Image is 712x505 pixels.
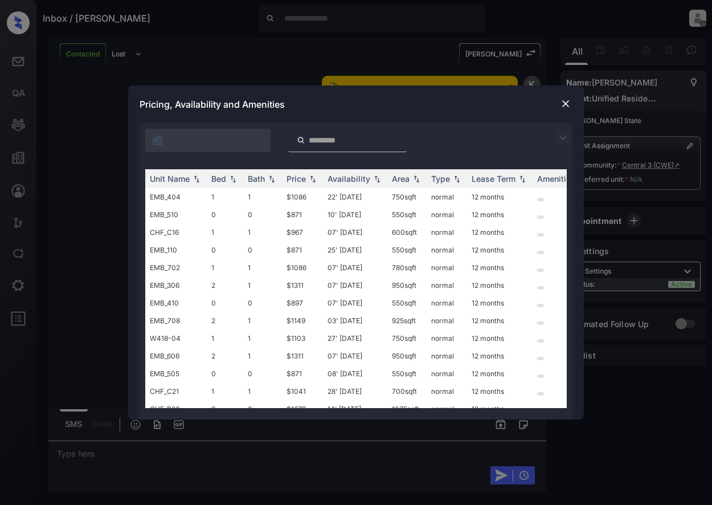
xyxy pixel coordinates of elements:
[282,329,323,347] td: $1103
[150,174,190,184] div: Unit Name
[145,206,207,223] td: EMB_510
[323,382,387,400] td: 28' [DATE]
[243,365,282,382] td: 0
[387,365,427,382] td: 550 sqft
[128,85,584,123] div: Pricing, Availability and Amenities
[243,206,282,223] td: 0
[387,188,427,206] td: 750 sqft
[282,294,323,312] td: $897
[323,312,387,329] td: 03' [DATE]
[243,294,282,312] td: 0
[207,365,243,382] td: 0
[427,259,467,276] td: normal
[371,175,383,183] img: sorting
[282,382,323,400] td: $1041
[411,175,422,183] img: sorting
[467,259,533,276] td: 12 months
[467,206,533,223] td: 12 months
[145,223,207,241] td: CHF_C16
[517,175,528,183] img: sorting
[323,347,387,365] td: 07' [DATE]
[427,223,467,241] td: normal
[427,241,467,259] td: normal
[207,259,243,276] td: 1
[282,188,323,206] td: $1086
[243,329,282,347] td: 1
[467,312,533,329] td: 12 months
[323,223,387,241] td: 07' [DATE]
[243,188,282,206] td: 1
[467,276,533,294] td: 12 months
[387,329,427,347] td: 750 sqft
[145,365,207,382] td: EMB_505
[472,174,515,184] div: Lease Term
[387,259,427,276] td: 780 sqft
[227,175,239,183] img: sorting
[243,223,282,241] td: 1
[387,347,427,365] td: 950 sqft
[387,294,427,312] td: 550 sqft
[243,312,282,329] td: 1
[207,188,243,206] td: 1
[427,347,467,365] td: normal
[427,206,467,223] td: normal
[282,347,323,365] td: $1311
[207,312,243,329] td: 2
[145,329,207,347] td: W418-04
[560,98,571,109] img: close
[323,188,387,206] td: 22' [DATE]
[207,294,243,312] td: 0
[243,259,282,276] td: 1
[145,400,207,418] td: CHF_B30
[556,131,570,145] img: icon-zuma
[467,329,533,347] td: 12 months
[427,188,467,206] td: normal
[387,223,427,241] td: 600 sqft
[323,400,387,418] td: 14' [DATE]
[427,365,467,382] td: normal
[427,294,467,312] td: normal
[282,400,323,418] td: $1679
[152,135,163,146] img: icon-zuma
[427,276,467,294] td: normal
[145,188,207,206] td: EMB_404
[145,259,207,276] td: EMB_702
[243,241,282,259] td: 0
[431,174,450,184] div: Type
[427,382,467,400] td: normal
[145,347,207,365] td: EMB_606
[467,365,533,382] td: 12 months
[323,241,387,259] td: 25' [DATE]
[145,294,207,312] td: EMB_410
[323,276,387,294] td: 07' [DATE]
[248,174,265,184] div: Bath
[145,241,207,259] td: EMB_110
[207,223,243,241] td: 1
[467,294,533,312] td: 12 months
[145,276,207,294] td: EMB_306
[307,175,318,183] img: sorting
[243,382,282,400] td: 1
[387,382,427,400] td: 700 sqft
[467,188,533,206] td: 12 months
[207,347,243,365] td: 2
[207,400,243,418] td: 2
[282,276,323,294] td: $1311
[467,382,533,400] td: 12 months
[451,175,463,183] img: sorting
[207,241,243,259] td: 0
[282,259,323,276] td: $1086
[243,276,282,294] td: 1
[328,174,370,184] div: Availability
[323,365,387,382] td: 08' [DATE]
[297,135,305,145] img: icon-zuma
[211,174,226,184] div: Bed
[282,241,323,259] td: $871
[207,276,243,294] td: 2
[392,174,410,184] div: Area
[145,382,207,400] td: CHF_C21
[387,206,427,223] td: 550 sqft
[323,206,387,223] td: 10' [DATE]
[427,329,467,347] td: normal
[467,400,533,418] td: 12 months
